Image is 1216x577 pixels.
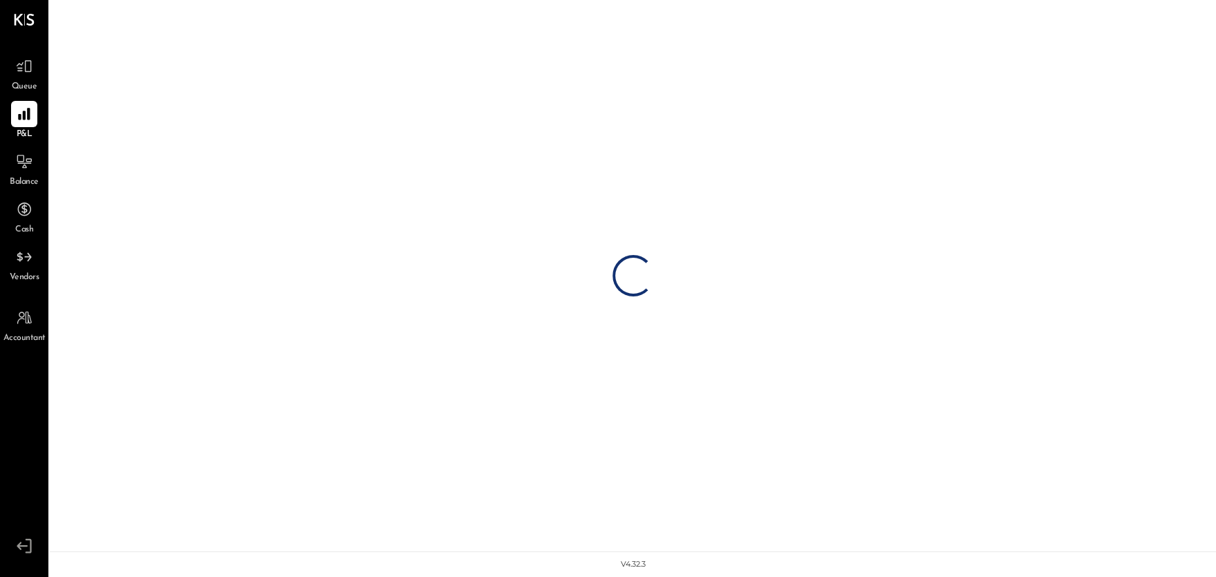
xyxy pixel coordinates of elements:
span: P&L [17,129,32,141]
span: Vendors [10,272,39,284]
span: Cash [15,224,33,236]
span: Queue [12,81,37,93]
a: Vendors [1,244,48,284]
span: Balance [10,176,39,189]
a: Accountant [1,305,48,345]
a: Queue [1,53,48,93]
span: Accountant [3,332,46,345]
a: Balance [1,149,48,189]
a: P&L [1,101,48,141]
a: Cash [1,196,48,236]
div: v 4.32.3 [621,559,646,570]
